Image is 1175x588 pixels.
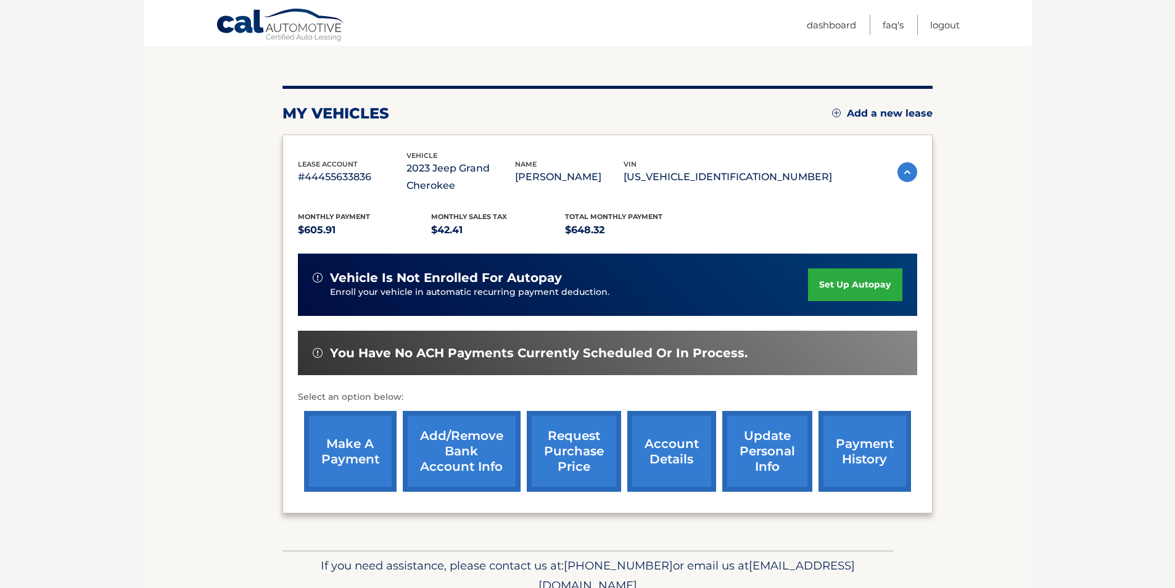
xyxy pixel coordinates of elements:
[330,346,748,361] span: You have no ACH payments currently scheduled or in process.
[282,104,389,123] h2: my vehicles
[216,8,345,44] a: Cal Automotive
[298,212,370,221] span: Monthly Payment
[330,270,562,286] span: vehicle is not enrolled for autopay
[807,15,856,35] a: Dashboard
[403,411,521,492] a: Add/Remove bank account info
[624,160,637,168] span: vin
[930,15,960,35] a: Logout
[627,411,716,492] a: account details
[624,168,832,186] p: [US_VEHICLE_IDENTIFICATION_NUMBER]
[330,286,809,299] p: Enroll your vehicle in automatic recurring payment deduction.
[832,107,933,120] a: Add a new lease
[722,411,812,492] a: update personal info
[313,273,323,283] img: alert-white.svg
[808,268,902,301] a: set up autopay
[818,411,911,492] a: payment history
[431,212,507,221] span: Monthly sales Tax
[515,160,537,168] span: name
[564,558,673,573] span: [PHONE_NUMBER]
[313,348,323,358] img: alert-white.svg
[565,212,662,221] span: Total Monthly Payment
[298,160,358,168] span: lease account
[304,411,397,492] a: make a payment
[298,222,432,239] p: $605.91
[406,160,515,194] p: 2023 Jeep Grand Cherokee
[406,151,437,160] span: vehicle
[515,168,624,186] p: [PERSON_NAME]
[431,222,565,239] p: $42.41
[897,162,917,182] img: accordion-active.svg
[883,15,904,35] a: FAQ's
[298,390,917,405] p: Select an option below:
[527,411,621,492] a: request purchase price
[832,109,841,117] img: add.svg
[298,168,406,186] p: #44455633836
[565,222,699,239] p: $648.32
